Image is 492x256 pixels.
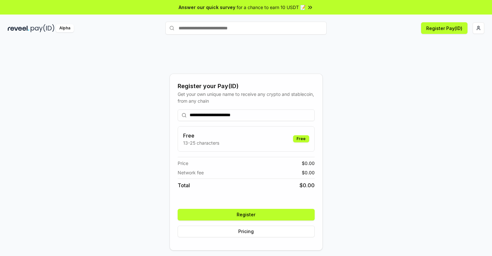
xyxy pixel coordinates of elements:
[8,24,29,32] img: reveel_dark
[178,226,315,237] button: Pricing
[302,169,315,176] span: $ 0.00
[178,91,315,104] div: Get your own unique name to receive any crypto and stablecoin, from any chain
[179,4,235,11] span: Answer our quick survey
[237,4,306,11] span: for a chance to earn 10 USDT 📝
[302,160,315,167] span: $ 0.00
[56,24,74,32] div: Alpha
[178,82,315,91] div: Register your Pay(ID)
[421,22,467,34] button: Register Pay(ID)
[178,169,204,176] span: Network fee
[183,132,219,139] h3: Free
[178,181,190,189] span: Total
[183,139,219,146] p: 13-25 characters
[300,181,315,189] span: $ 0.00
[293,135,309,142] div: Free
[31,24,54,32] img: pay_id
[178,209,315,220] button: Register
[178,160,188,167] span: Price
